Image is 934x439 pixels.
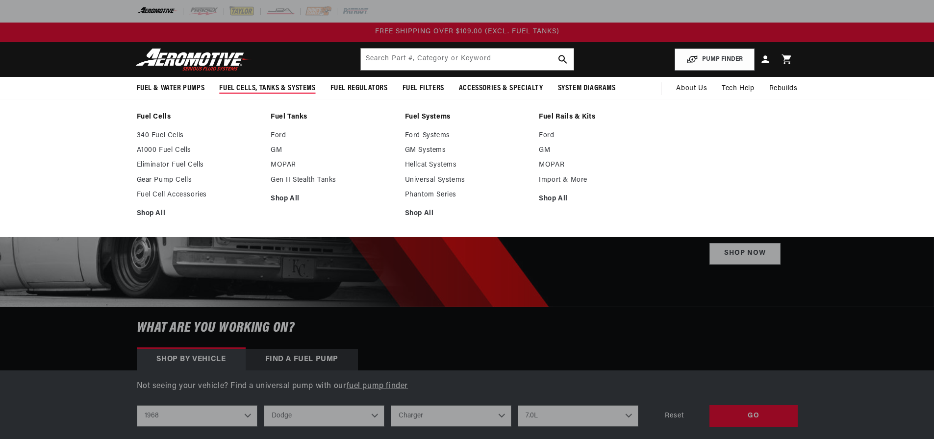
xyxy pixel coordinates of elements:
[137,191,261,199] a: Fuel Cell Accessories
[137,146,261,155] a: A1000 Fuel Cells
[271,131,395,140] a: Ford
[391,405,511,427] select: Model
[722,83,754,94] span: Tech Help
[518,405,638,427] select: Engine
[405,176,530,185] a: Universal Systems
[452,77,551,100] summary: Accessories & Specialty
[137,349,246,370] div: Shop by vehicle
[405,131,530,140] a: Ford Systems
[212,77,323,100] summary: Fuel Cells, Tanks & Systems
[552,49,574,70] button: search button
[405,146,530,155] a: GM Systems
[405,113,530,122] a: Fuel Systems
[675,49,755,71] button: PUMP FINDER
[709,405,798,427] div: GO
[246,349,358,370] div: Find a Fuel Pump
[323,77,395,100] summary: Fuel Regulators
[395,77,452,100] summary: Fuel Filters
[539,161,663,170] a: MOPAR
[762,77,805,100] summary: Rebuilds
[112,307,822,349] h6: What are you working on?
[219,83,315,94] span: Fuel Cells, Tanks & Systems
[405,209,530,218] a: Shop All
[129,77,212,100] summary: Fuel & Water Pumps
[676,85,707,92] span: About Us
[137,380,798,393] p: Not seeing your vehicle? Find a universal pump with our
[714,77,761,100] summary: Tech Help
[709,243,781,265] a: Shop Now
[137,83,205,94] span: Fuel & Water Pumps
[137,113,261,122] a: Fuel Cells
[330,83,388,94] span: Fuel Regulators
[271,146,395,155] a: GM
[405,161,530,170] a: Hellcat Systems
[769,83,798,94] span: Rebuilds
[375,28,559,35] span: FREE SHIPPING OVER $109.00 (EXCL. FUEL TANKS)
[405,191,530,199] a: Phantom Series
[539,195,663,203] a: Shop All
[271,195,395,203] a: Shop All
[137,405,257,427] select: Year
[459,83,543,94] span: Accessories & Specialty
[558,83,616,94] span: System Diagrams
[271,113,395,122] a: Fuel Tanks
[669,77,714,100] a: About Us
[137,131,261,140] a: 340 Fuel Cells
[271,176,395,185] a: Gen II Stealth Tanks
[361,49,574,70] input: Search by Part Number, Category or Keyword
[137,176,261,185] a: Gear Pump Cells
[539,113,663,122] a: Fuel Rails & Kits
[137,161,261,170] a: Eliminator Fuel Cells
[137,209,261,218] a: Shop All
[539,176,663,185] a: Import & More
[271,161,395,170] a: MOPAR
[133,48,255,71] img: Aeromotive
[264,405,384,427] select: Make
[539,131,663,140] a: Ford
[403,83,444,94] span: Fuel Filters
[645,405,705,427] div: Reset
[539,146,663,155] a: GM
[551,77,623,100] summary: System Diagrams
[347,382,408,390] a: fuel pump finder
